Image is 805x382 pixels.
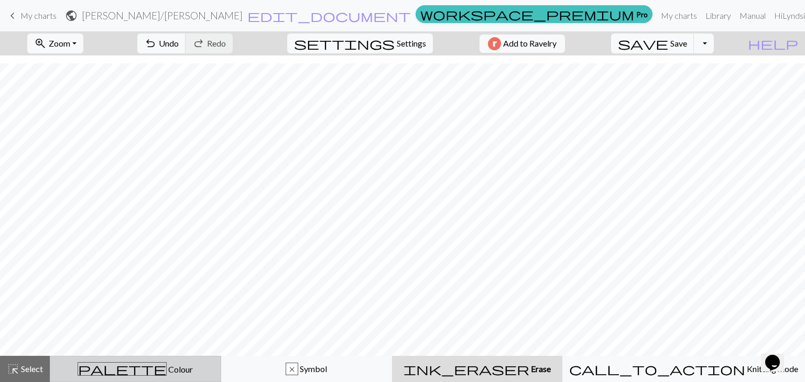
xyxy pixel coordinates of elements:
span: Zoom [49,38,70,48]
span: Select [19,364,43,374]
span: help [748,36,798,51]
span: Symbol [298,364,327,374]
span: workspace_premium [420,7,634,21]
button: Colour [50,356,221,382]
span: undo [144,36,157,51]
span: settings [294,36,395,51]
span: palette [78,362,166,376]
span: ink_eraser [404,362,529,376]
i: Settings [294,37,395,50]
span: call_to_action [569,362,745,376]
a: My charts [6,7,57,25]
button: Erase [392,356,562,382]
iframe: chat widget [761,340,795,372]
button: Zoom [27,33,83,53]
button: Add to Ravelry [480,35,565,53]
button: Knitting mode [562,356,805,382]
button: SettingsSettings [287,33,433,53]
img: Ravelry [488,37,501,50]
h2: [PERSON_NAME] / [PERSON_NAME] [82,9,243,21]
button: x Symbol [221,356,393,382]
span: Undo [159,38,179,48]
a: Pro [416,5,652,23]
span: Knitting mode [745,364,798,374]
div: x [286,363,298,376]
span: highlight_alt [7,362,19,376]
button: Save [611,33,694,53]
span: Erase [529,364,551,374]
button: Undo [137,33,186,53]
span: Colour [167,364,193,374]
span: keyboard_arrow_left [6,8,19,23]
span: public [65,8,78,23]
span: edit_document [247,8,411,23]
span: save [618,36,668,51]
a: Library [701,5,735,26]
span: Save [670,38,687,48]
span: Settings [397,37,426,50]
span: Add to Ravelry [503,37,557,50]
span: My charts [20,10,57,20]
span: zoom_in [34,36,47,51]
a: My charts [657,5,701,26]
a: Manual [735,5,770,26]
